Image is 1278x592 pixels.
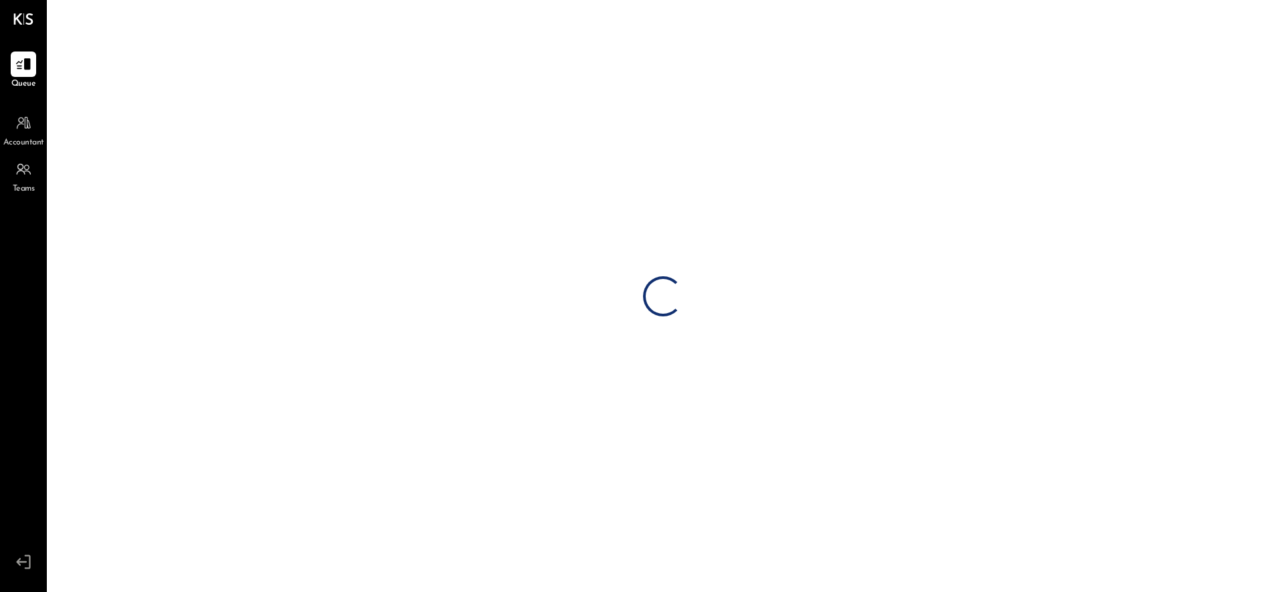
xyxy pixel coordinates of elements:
a: Queue [1,52,46,90]
a: Accountant [1,110,46,149]
span: Teams [13,183,35,195]
a: Teams [1,157,46,195]
span: Accountant [3,137,44,149]
span: Queue [11,78,36,90]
